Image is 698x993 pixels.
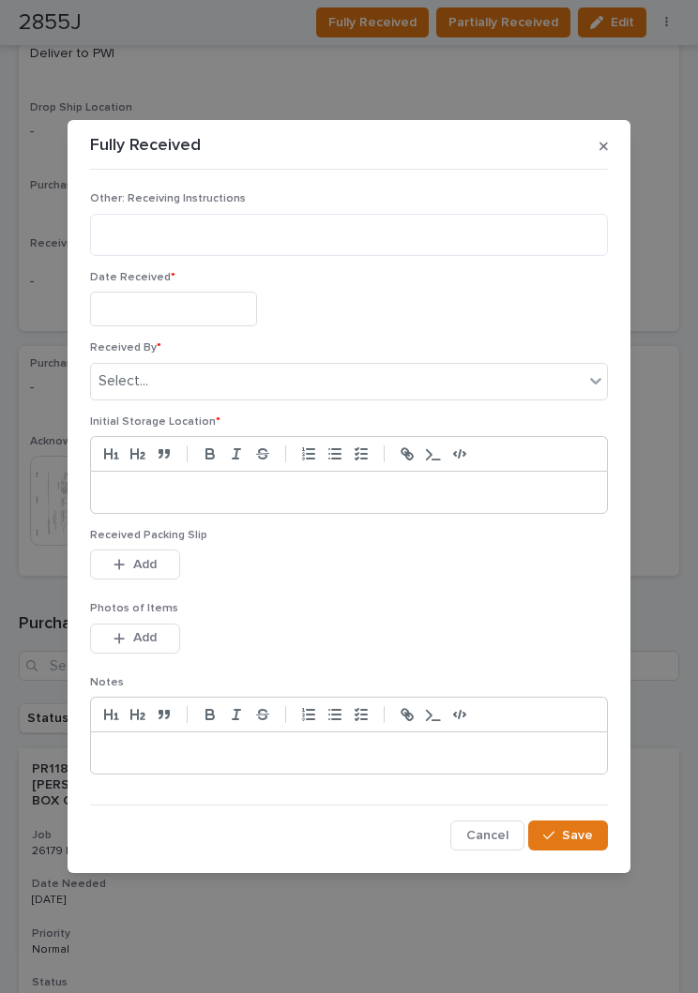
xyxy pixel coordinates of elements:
div: Select... [99,371,148,391]
span: Notes [90,677,124,688]
button: Add [90,624,180,654]
span: Add [133,556,157,573]
span: Other: Receiving Instructions [90,193,246,204]
p: Fully Received [90,136,201,157]
span: Save [562,827,593,844]
span: Cancel [466,827,508,844]
button: Cancel [450,820,524,850]
span: Date Received [90,272,175,283]
span: Initial Storage Location [90,416,220,428]
span: Photos of Items [90,603,178,614]
button: Add [90,549,180,579]
span: Add [133,629,157,646]
span: Received Packing Slip [90,530,207,541]
span: Received By [90,342,161,354]
button: Save [528,820,608,850]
